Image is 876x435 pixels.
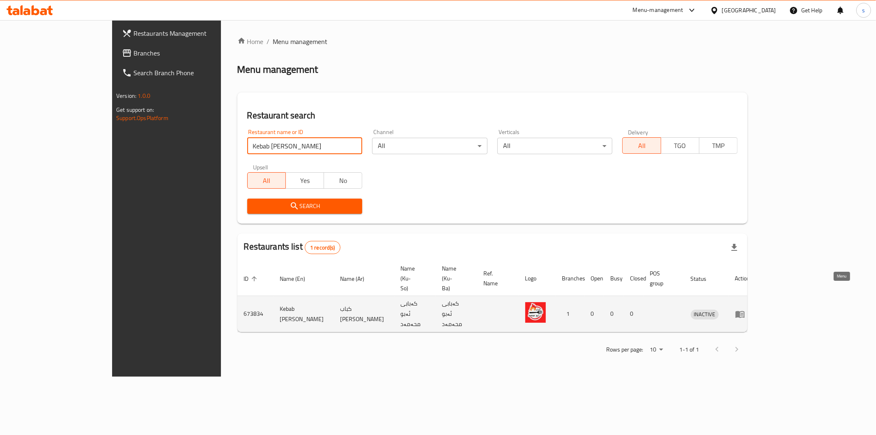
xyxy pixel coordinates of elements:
[244,274,260,284] span: ID
[628,129,648,135] label: Delivery
[133,68,252,78] span: Search Branch Phone
[664,140,696,152] span: TGO
[274,296,334,332] td: Kebab [PERSON_NAME]
[133,28,252,38] span: Restaurants Management
[624,296,644,332] td: 0
[372,138,487,154] div: All
[340,274,375,284] span: Name (Ar)
[703,140,734,152] span: TMP
[679,345,699,355] p: 1-1 of 1
[334,296,394,332] td: كباب [PERSON_NAME]
[133,48,252,58] span: Branches
[273,37,328,46] span: Menu management
[862,6,865,15] span: s
[305,241,340,254] div: Total records count
[305,244,340,252] span: 1 record(s)
[237,63,318,76] h2: Menu management
[633,5,683,15] div: Menu-management
[525,302,546,323] img: Kebab Abo Mohammed
[267,37,270,46] li: /
[722,6,776,15] div: [GEOGRAPHIC_DATA]
[584,261,604,296] th: Open
[247,199,363,214] button: Search
[115,23,258,43] a: Restaurants Management
[584,296,604,332] td: 0
[497,138,613,154] div: All
[556,261,584,296] th: Branches
[436,296,477,332] td: کەبابی ئەبو محەمەد
[691,310,719,319] span: INACTIVE
[626,140,658,152] span: All
[729,261,757,296] th: Action
[624,261,644,296] th: Closed
[699,137,738,154] button: TMP
[251,175,283,187] span: All
[247,138,363,154] input: Search for restaurant name or ID..
[724,238,744,257] div: Export file
[254,201,356,211] span: Search
[650,268,674,288] span: POS group
[604,261,624,296] th: Busy
[401,264,426,293] span: Name (Ku-So)
[661,137,699,154] button: TGO
[556,296,584,332] td: 1
[247,172,286,189] button: All
[115,43,258,63] a: Branches
[622,137,661,154] button: All
[394,296,436,332] td: کەبابی ئەبو محەمەد
[116,90,136,101] span: Version:
[289,175,321,187] span: Yes
[138,90,150,101] span: 1.0.0
[237,261,757,332] table: enhanced table
[327,175,359,187] span: No
[116,104,154,115] span: Get support on:
[484,268,509,288] span: Ref. Name
[244,241,340,254] h2: Restaurants list
[442,264,467,293] span: Name (Ku-Ba)
[253,164,268,170] label: Upsell
[280,274,316,284] span: Name (En)
[691,274,717,284] span: Status
[646,344,666,356] div: Rows per page:
[604,296,624,332] td: 0
[116,113,168,123] a: Support.OpsPlatform
[247,109,738,122] h2: Restaurant search
[115,63,258,83] a: Search Branch Phone
[324,172,362,189] button: No
[285,172,324,189] button: Yes
[606,345,643,355] p: Rows per page:
[237,37,747,46] nav: breadcrumb
[519,261,556,296] th: Logo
